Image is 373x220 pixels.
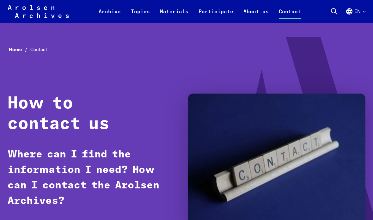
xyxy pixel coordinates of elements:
a: Topics [126,8,155,23]
span: Contact [30,46,47,52]
nav: Breadcrumb [8,45,365,54]
a: About us [238,8,274,23]
button: English, language selection [345,8,365,23]
a: Archive [94,8,126,23]
p: Where can I find the information I need? How can I contact the Arolsen Archives? [8,147,175,209]
nav: Primary [94,4,306,19]
a: Materials [155,8,193,23]
a: Participate [193,8,238,23]
a: Contact [274,8,306,23]
a: Home [9,46,30,52]
strong: How to contact us [8,95,109,132]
